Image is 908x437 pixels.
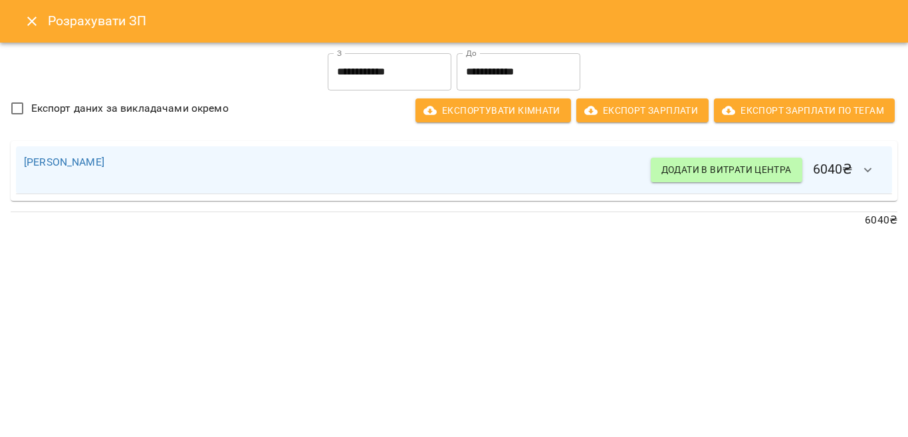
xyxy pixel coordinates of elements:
button: Експорт Зарплати по тегам [714,98,895,122]
span: Експорт Зарплати по тегам [725,102,884,118]
button: Додати в витрати центра [651,158,802,182]
span: Додати в витрати центра [661,162,792,178]
span: Експорт Зарплати [587,102,698,118]
p: 6040 ₴ [11,212,897,228]
button: Експорт Зарплати [576,98,709,122]
button: Close [16,5,48,37]
span: Експорт даних за викладачами окремо [31,100,229,116]
button: Експортувати кімнати [415,98,571,122]
span: Експортувати кімнати [426,102,560,118]
h6: Розрахувати ЗП [48,11,892,31]
h6: 6040 ₴ [651,154,884,186]
a: [PERSON_NAME] [24,156,104,168]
